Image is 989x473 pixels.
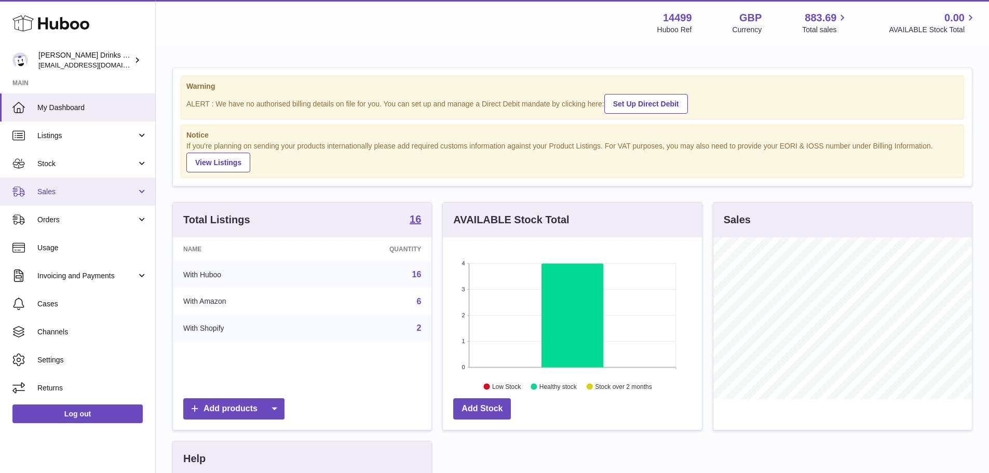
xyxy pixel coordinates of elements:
h3: Total Listings [183,213,250,227]
a: Set Up Direct Debit [604,94,688,114]
a: 0.00 AVAILABLE Stock Total [889,11,977,35]
a: Log out [12,404,143,423]
strong: 16 [410,214,421,224]
span: Cases [37,299,147,309]
span: Invoicing and Payments [37,271,137,281]
a: Add Stock [453,398,511,420]
span: Orders [37,215,137,225]
a: 16 [410,214,421,226]
span: Returns [37,383,147,393]
strong: Notice [186,130,958,140]
span: Settings [37,355,147,365]
td: With Amazon [173,288,315,315]
div: Currency [733,25,762,35]
div: [PERSON_NAME] Drinks LTD (t/a Zooz) [38,50,132,70]
text: Stock over 2 months [595,383,652,390]
div: If you're planning on sending your products internationally please add required customs informati... [186,141,958,172]
a: 883.69 Total sales [802,11,848,35]
span: 0.00 [944,11,965,25]
span: 883.69 [805,11,836,25]
strong: Warning [186,82,958,91]
span: AVAILABLE Stock Total [889,25,977,35]
span: [EMAIL_ADDRESS][DOMAIN_NAME] [38,61,153,69]
span: Listings [37,131,137,141]
a: 16 [412,270,422,279]
a: 6 [416,297,421,306]
text: 4 [462,260,465,266]
text: Low Stock [492,383,521,390]
text: 3 [462,286,465,292]
a: 2 [416,323,421,332]
span: My Dashboard [37,103,147,113]
h3: Sales [724,213,751,227]
text: 0 [462,364,465,370]
span: Usage [37,243,147,253]
td: With Shopify [173,315,315,342]
span: Stock [37,159,137,169]
a: Add products [183,398,284,420]
text: 2 [462,312,465,318]
div: ALERT : We have no authorised billing details on file for you. You can set up and manage a Direct... [186,92,958,114]
strong: 14499 [663,11,692,25]
span: Channels [37,327,147,337]
th: Quantity [315,237,432,261]
img: internalAdmin-14499@internal.huboo.com [12,52,28,68]
th: Name [173,237,315,261]
text: 1 [462,338,465,344]
span: Sales [37,187,137,197]
strong: GBP [739,11,762,25]
text: Healthy stock [539,383,577,390]
td: With Huboo [173,261,315,288]
span: Total sales [802,25,848,35]
a: View Listings [186,153,250,172]
h3: Help [183,452,206,466]
h3: AVAILABLE Stock Total [453,213,569,227]
div: Huboo Ref [657,25,692,35]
